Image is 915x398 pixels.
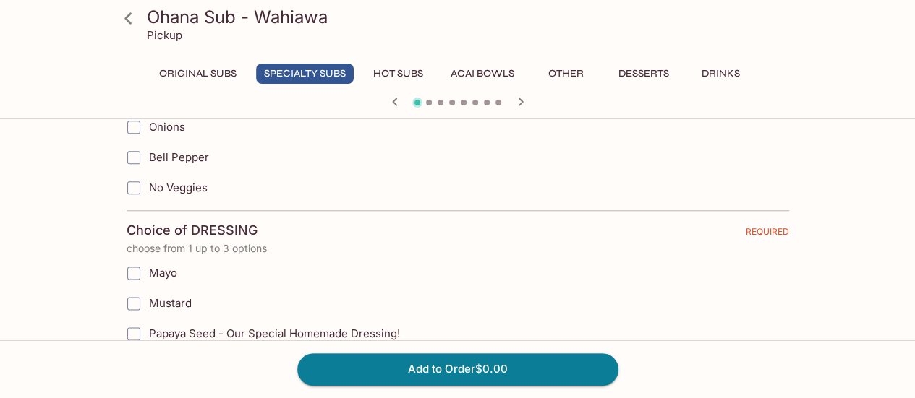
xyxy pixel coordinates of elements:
[149,326,400,340] span: Papaya Seed - Our Special Homemade Dressing!
[147,28,182,42] p: Pickup
[689,64,754,84] button: Drinks
[610,64,677,84] button: Desserts
[443,64,522,84] button: Acai Bowls
[149,296,192,310] span: Mustard
[746,226,789,243] span: REQUIRED
[149,150,209,164] span: Bell Pepper
[147,6,793,28] h3: Ohana Sub - Wahiawa
[149,181,208,194] span: No Veggies
[297,353,618,385] button: Add to Order$0.00
[149,266,177,280] span: Mayo
[127,243,789,254] p: choose from 1 up to 3 options
[256,64,354,84] button: Specialty Subs
[149,120,185,134] span: Onions
[151,64,244,84] button: Original Subs
[127,222,258,238] h4: Choice of DRESSING
[365,64,431,84] button: Hot Subs
[534,64,599,84] button: Other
